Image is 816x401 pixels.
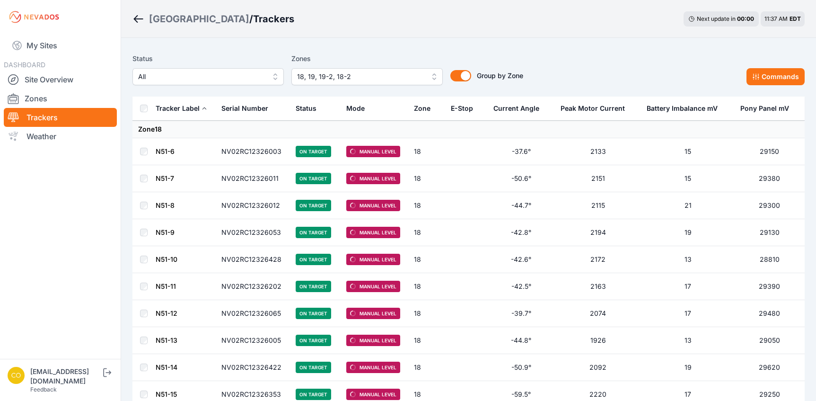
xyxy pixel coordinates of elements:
div: Current Angle [493,104,539,113]
td: 17 [641,273,734,300]
td: 15 [641,138,734,165]
span: Next update in [697,15,736,22]
span: 18, 19, 19-2, 18-2 [297,71,424,82]
a: Feedback [30,386,57,393]
button: Zone [414,97,438,120]
td: -42.5° [488,273,555,300]
a: N51-6 [156,147,175,155]
span: On Target [296,173,331,184]
span: Manual Level [346,335,400,346]
td: 18 [408,354,445,381]
button: Peak Motor Current [561,97,632,120]
td: NV02RC12326428 [216,246,290,273]
span: Group by Zone [477,71,523,80]
img: Nevados [8,9,61,25]
div: E-Stop [451,104,473,113]
td: -42.6° [488,246,555,273]
td: 2172 [555,246,641,273]
td: -37.6° [488,138,555,165]
span: DASHBOARD [4,61,45,69]
td: 18 [408,273,445,300]
a: N51-7 [156,174,174,182]
td: Zone 18 [132,121,805,138]
a: Trackers [4,108,117,127]
td: 2163 [555,273,641,300]
span: On Target [296,335,331,346]
span: EDT [790,15,801,22]
td: 19 [641,219,734,246]
td: NV02RC12326053 [216,219,290,246]
span: On Target [296,308,331,319]
a: N51-12 [156,309,177,317]
td: -42.8° [488,219,555,246]
a: N51-14 [156,363,177,371]
span: / [249,12,253,26]
td: 2133 [555,138,641,165]
button: 18, 19, 19-2, 18-2 [291,68,443,85]
td: 29480 [735,300,805,327]
td: 18 [408,192,445,219]
td: NV02RC12326065 [216,300,290,327]
a: N51-8 [156,201,175,209]
td: -50.9° [488,354,555,381]
div: Mode [346,104,365,113]
a: [GEOGRAPHIC_DATA] [149,12,249,26]
h3: Trackers [253,12,294,26]
td: 1926 [555,327,641,354]
div: 00 : 00 [737,15,754,23]
button: Status [296,97,324,120]
nav: Breadcrumb [132,7,294,31]
span: On Target [296,200,331,211]
span: On Target [296,362,331,373]
td: 18 [408,300,445,327]
button: All [132,68,284,85]
button: Mode [346,97,372,120]
a: Zones [4,89,117,108]
span: Manual Level [346,200,400,211]
span: Manual Level [346,308,400,319]
td: 13 [641,246,734,273]
td: 18 [408,138,445,165]
a: N51-11 [156,282,176,290]
div: Serial Number [221,104,268,113]
span: 11:37 AM [764,15,788,22]
a: Weather [4,127,117,146]
button: E-Stop [451,97,481,120]
button: Battery Imbalance mV [647,97,725,120]
a: N51-13 [156,336,177,344]
img: controlroomoperator@invenergy.com [8,367,25,384]
div: Status [296,104,316,113]
td: NV02RC12326202 [216,273,290,300]
span: Manual Level [346,389,400,400]
span: On Target [296,227,331,238]
a: N51-9 [156,228,175,236]
td: NV02RC12326422 [216,354,290,381]
td: 21 [641,192,734,219]
td: 13 [641,327,734,354]
td: 29380 [735,165,805,192]
span: On Target [296,389,331,400]
span: Manual Level [346,281,400,292]
td: 19 [641,354,734,381]
td: 2194 [555,219,641,246]
span: Manual Level [346,227,400,238]
div: Pony Panel mV [740,104,789,113]
td: 2074 [555,300,641,327]
td: 29620 [735,354,805,381]
td: NV02RC12326003 [216,138,290,165]
td: 29390 [735,273,805,300]
span: On Target [296,281,331,292]
td: 18 [408,246,445,273]
td: 15 [641,165,734,192]
td: 2092 [555,354,641,381]
td: -39.7° [488,300,555,327]
a: N51-15 [156,390,177,398]
a: N51-10 [156,255,177,263]
span: Manual Level [346,173,400,184]
div: Tracker Label [156,104,200,113]
span: Manual Level [346,146,400,157]
label: Zones [291,53,443,64]
td: 2115 [555,192,641,219]
td: 17 [641,300,734,327]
